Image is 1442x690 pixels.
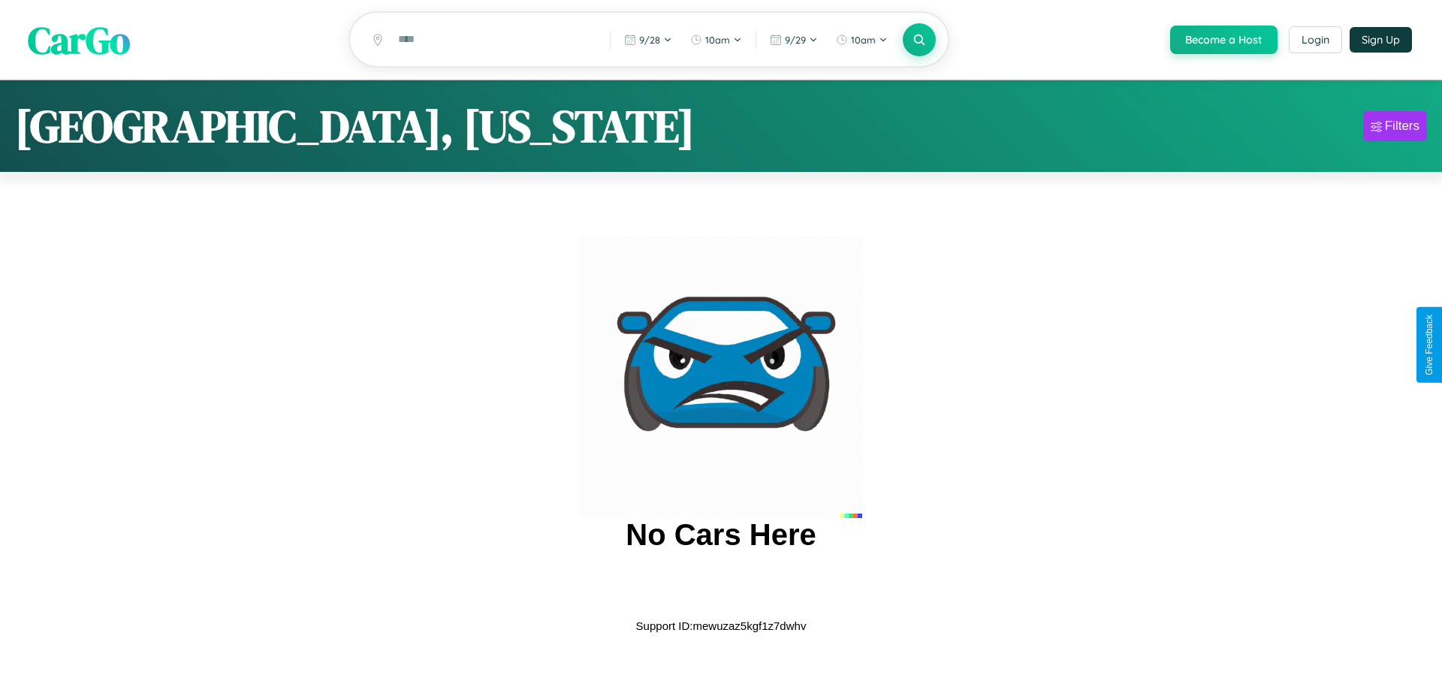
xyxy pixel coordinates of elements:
span: 10am [851,34,876,46]
button: 10am [683,28,750,52]
p: Support ID: mewuzaz5kgf1z7dwhv [636,616,807,636]
button: Filters [1363,111,1427,141]
div: Filters [1385,119,1419,134]
button: Sign Up [1350,27,1412,53]
span: 9 / 29 [785,34,806,46]
span: 9 / 28 [639,34,660,46]
button: 9/28 [617,28,680,52]
img: car [580,236,862,518]
button: 10am [828,28,895,52]
button: 9/29 [762,28,825,52]
span: CarGo [28,14,130,65]
h1: [GEOGRAPHIC_DATA], [US_STATE] [15,95,695,157]
div: Give Feedback [1424,315,1434,375]
button: Login [1289,26,1342,53]
span: 10am [705,34,730,46]
button: Become a Host [1170,26,1278,54]
h2: No Cars Here [626,518,816,552]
